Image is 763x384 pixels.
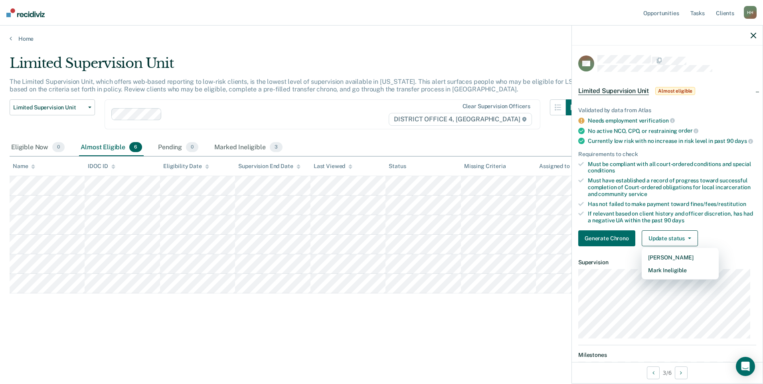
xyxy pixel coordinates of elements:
[79,139,144,156] div: Almost Eligible
[675,366,688,379] button: Next Opportunity
[588,177,756,197] div: Must have established a record of progress toward successful completion of Court-ordered obligati...
[672,217,684,224] span: days
[129,142,142,152] span: 6
[270,142,283,152] span: 3
[642,251,719,264] button: [PERSON_NAME]
[588,127,756,135] div: No active NCO, CPO, or restraining
[642,264,719,277] button: Mark Ineligible
[588,161,756,174] div: Must be compliant with all court-ordered conditions and special conditions
[464,163,506,170] div: Missing Criteria
[389,113,532,126] span: DISTRICT OFFICE 4, [GEOGRAPHIC_DATA]
[389,163,406,170] div: Status
[10,78,577,93] p: The Limited Supervision Unit, which offers web-based reporting to low-risk clients, is the lowest...
[6,8,45,17] img: Recidiviz
[572,362,763,383] div: 3 / 6
[186,142,198,152] span: 0
[588,201,756,208] div: Has not failed to make payment toward
[13,104,85,111] span: Limited Supervision Unit
[735,138,753,144] span: days
[539,163,577,170] div: Assigned to
[463,103,530,110] div: Clear supervision officers
[578,230,635,246] button: Generate Chrono
[588,137,756,144] div: Currently low risk with no increase in risk level in past 90
[52,142,65,152] span: 0
[647,366,660,379] button: Previous Opportunity
[572,78,763,104] div: Limited Supervision UnitAlmost eligible
[690,201,746,207] span: fines/fees/restitution
[10,55,582,78] div: Limited Supervision Unit
[13,163,35,170] div: Name
[629,191,647,197] span: service
[642,230,698,246] button: Update status
[578,259,756,266] dt: Supervision
[578,87,649,95] span: Limited Supervision Unit
[678,127,698,134] span: order
[736,357,755,376] div: Open Intercom Messenger
[10,35,753,42] a: Home
[213,139,284,156] div: Marked Ineligible
[578,352,756,358] dt: Milestones
[163,163,209,170] div: Eligibility Date
[238,163,300,170] div: Supervision End Date
[156,139,200,156] div: Pending
[588,117,756,124] div: Needs employment verification
[88,163,115,170] div: IDOC ID
[10,139,66,156] div: Eligible Now
[588,210,756,224] div: If relevant based on client history and officer discretion, has had a negative UA within the past 90
[578,151,756,158] div: Requirements to check
[744,6,757,19] div: H H
[314,163,352,170] div: Last Viewed
[578,107,756,114] div: Validated by data from Atlas
[655,87,695,95] span: Almost eligible
[578,230,638,246] a: Navigate to form link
